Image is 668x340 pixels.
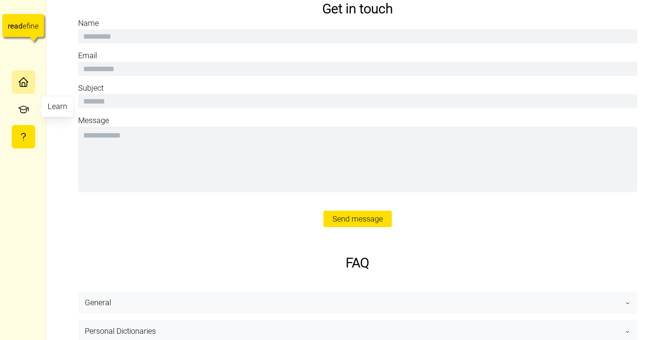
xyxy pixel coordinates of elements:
[31,21,35,30] tspan: n
[48,100,67,113] div: Learn
[79,292,637,313] button: General
[27,21,29,30] tspan: f
[35,21,39,30] tspan: e
[18,21,23,30] tspan: d
[323,211,392,227] button: Send message
[23,21,27,30] tspan: e
[8,21,11,30] tspan: r
[78,82,104,94] label: Subject
[78,17,99,29] label: Name
[29,21,30,30] tspan: i
[332,211,383,227] span: Send message
[14,21,18,30] tspan: a
[85,292,625,313] span: General
[2,6,44,49] a: readefine
[10,21,14,30] tspan: e
[78,254,637,271] h1: FAQ
[78,50,97,62] label: Email
[78,115,109,127] label: Message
